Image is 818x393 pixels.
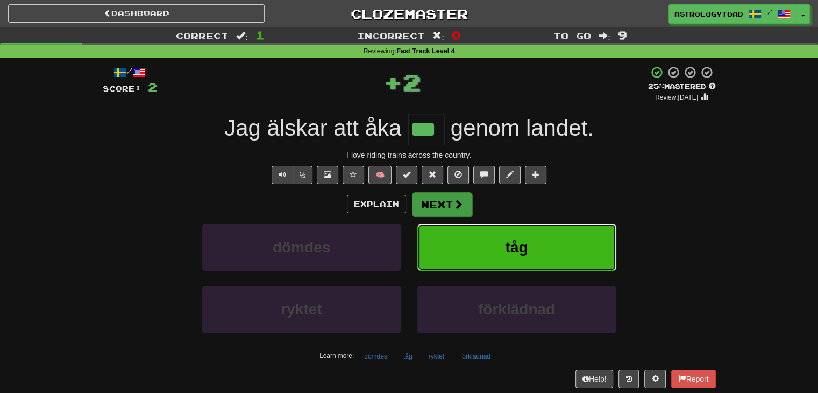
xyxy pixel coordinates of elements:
[365,115,402,141] span: åka
[478,301,555,318] span: förklädnad
[447,166,469,184] button: Ignore sentence (alt+i)
[452,29,461,41] span: 0
[412,192,472,217] button: Next
[432,31,444,40] span: :
[454,348,496,364] button: förklädnad
[202,286,401,333] button: ryktet
[255,29,265,41] span: 1
[499,166,521,184] button: Edit sentence (alt+d)
[357,30,425,41] span: Incorrect
[525,166,546,184] button: Add to collection (alt+a)
[599,31,610,40] span: :
[553,30,591,41] span: To go
[333,115,359,141] span: att
[618,370,639,388] button: Round history (alt+y)
[423,348,450,364] button: ryktet
[397,348,418,364] button: tåg
[281,301,322,318] span: ryktet
[575,370,614,388] button: Help!
[655,94,698,101] small: Review: [DATE]
[269,166,313,184] div: Text-to-speech controls
[422,166,443,184] button: Reset to 0% Mastered (alt+r)
[267,115,328,141] span: älskar
[618,29,627,41] span: 9
[396,166,417,184] button: Set this sentence to 100% Mastered (alt+m)
[293,166,313,184] button: ½
[444,115,594,141] span: .
[103,150,716,160] div: I love riding trains across the country.
[317,166,338,184] button: Show image (alt+x)
[202,224,401,271] button: dömdes
[319,352,354,360] small: Learn more:
[671,370,715,388] button: Report
[224,115,261,141] span: Jag
[383,66,402,98] span: +
[402,68,421,95] span: 2
[281,4,537,23] a: Clozemaster
[272,166,293,184] button: Play sentence audio (ctl+space)
[176,30,229,41] span: Correct
[417,224,616,271] button: tåg
[451,115,520,141] span: genom
[473,166,495,184] button: Discuss sentence (alt+u)
[506,239,528,256] span: tåg
[358,348,393,364] button: dömdes
[148,80,157,94] span: 2
[368,166,392,184] button: 🧠
[347,195,406,213] button: Explain
[767,9,772,16] span: /
[674,9,743,19] span: astrologytoad
[103,84,141,93] span: Score:
[417,286,616,333] button: förklädnad
[668,4,796,24] a: astrologytoad /
[273,239,330,256] span: dömdes
[648,82,664,90] span: 25 %
[103,66,157,79] div: /
[236,31,248,40] span: :
[343,166,364,184] button: Favorite sentence (alt+f)
[396,47,455,55] strong: Fast Track Level 4
[8,4,265,23] a: Dashboard
[526,115,587,141] span: landet
[648,82,716,92] div: Mastered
